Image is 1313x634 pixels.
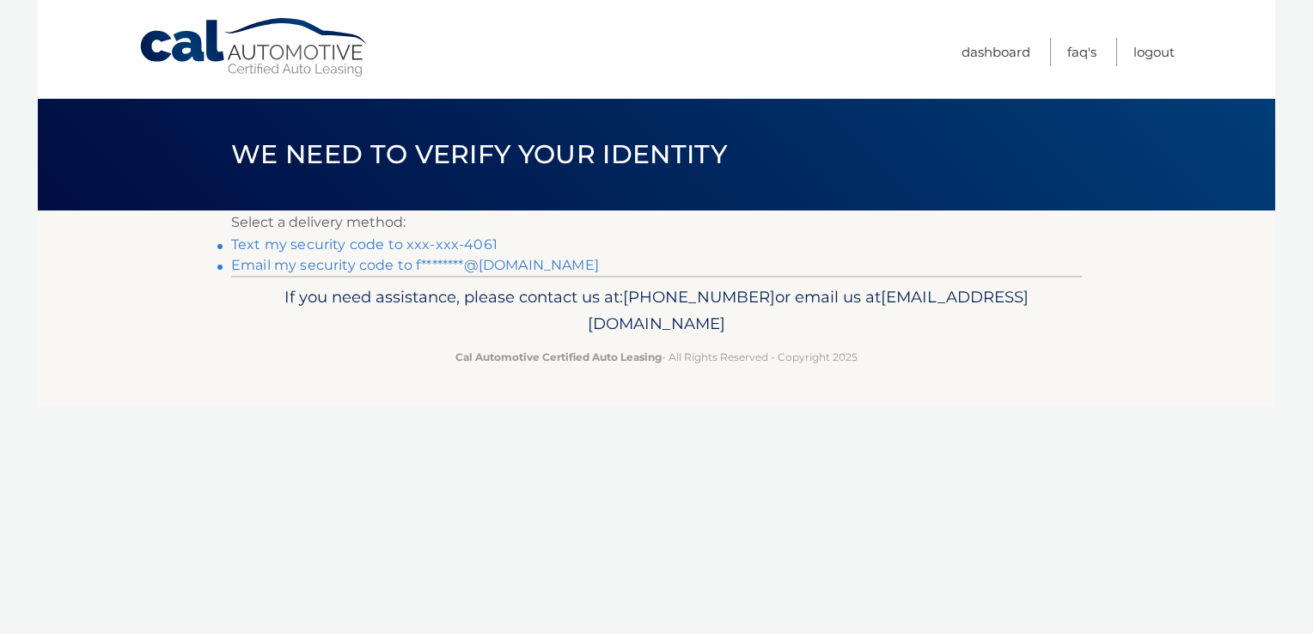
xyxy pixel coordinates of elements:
[231,210,1082,235] p: Select a delivery method:
[1067,38,1096,66] a: FAQ's
[231,138,727,170] span: We need to verify your identity
[242,283,1071,338] p: If you need assistance, please contact us at: or email us at
[231,236,498,253] a: Text my security code to xxx-xxx-4061
[962,38,1030,66] a: Dashboard
[231,257,599,273] a: Email my security code to f********@[DOMAIN_NAME]
[455,351,662,363] strong: Cal Automotive Certified Auto Leasing
[1133,38,1175,66] a: Logout
[623,287,775,307] span: [PHONE_NUMBER]
[242,348,1071,366] p: - All Rights Reserved - Copyright 2025
[138,17,370,78] a: Cal Automotive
